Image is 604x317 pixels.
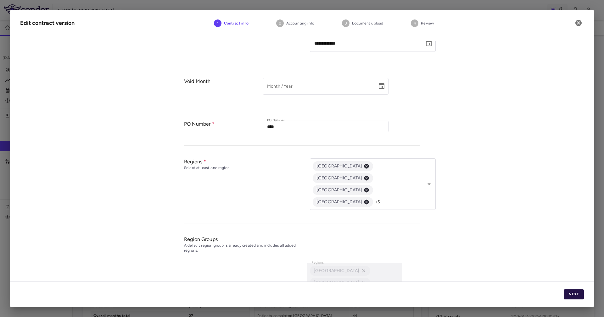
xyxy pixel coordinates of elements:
label: PO Number [267,118,285,123]
span: [GEOGRAPHIC_DATA] [313,199,366,205]
div: Regions [184,158,310,165]
button: Contract info [209,12,254,35]
div: Edit contract version [20,19,75,27]
div: Region Groups [184,236,420,243]
span: [GEOGRAPHIC_DATA] [313,187,366,194]
text: 1 [217,21,218,25]
div: [GEOGRAPHIC_DATA] [313,185,373,195]
span: Contract info [224,20,249,26]
div: A default region group is already created and includes all added regions. [184,243,310,253]
button: Open [425,180,433,189]
div: [GEOGRAPHIC_DATA] [313,161,373,171]
div: PO Number [184,121,263,139]
span: [GEOGRAPHIC_DATA] [313,163,366,170]
button: Next [564,289,584,299]
button: Choose date, selected date is Dec 30, 2023 [422,37,435,50]
label: Regions [311,260,324,265]
div: Select at least one region. [184,166,310,171]
button: Choose date [375,80,388,92]
span: [GEOGRAPHIC_DATA] [313,175,366,182]
div: [GEOGRAPHIC_DATA] [313,197,373,207]
div: [GEOGRAPHIC_DATA] [313,173,373,183]
div: Void Month [184,78,263,101]
span: +5 [375,199,380,205]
